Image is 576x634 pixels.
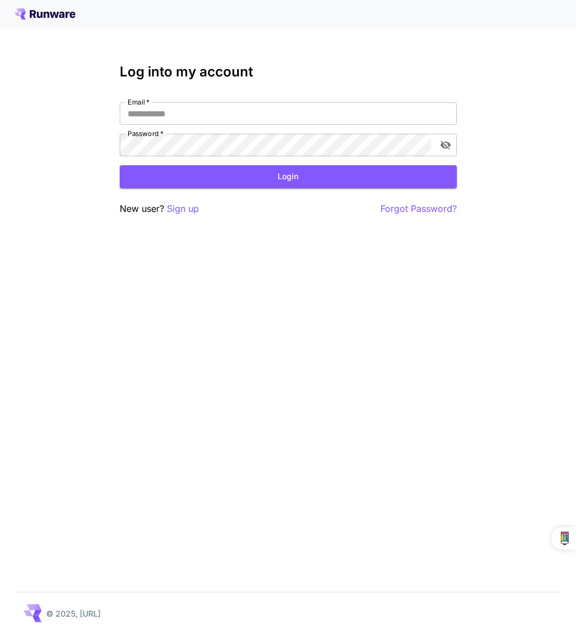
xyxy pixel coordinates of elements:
button: Forgot Password? [380,202,457,216]
p: © 2025, [URL] [46,608,101,619]
button: Login [120,165,457,188]
label: Email [128,97,149,107]
label: Password [128,129,164,138]
button: toggle password visibility [436,135,456,155]
h3: Log into my account [120,64,457,80]
button: Sign up [167,202,199,216]
p: New user? [120,202,199,216]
